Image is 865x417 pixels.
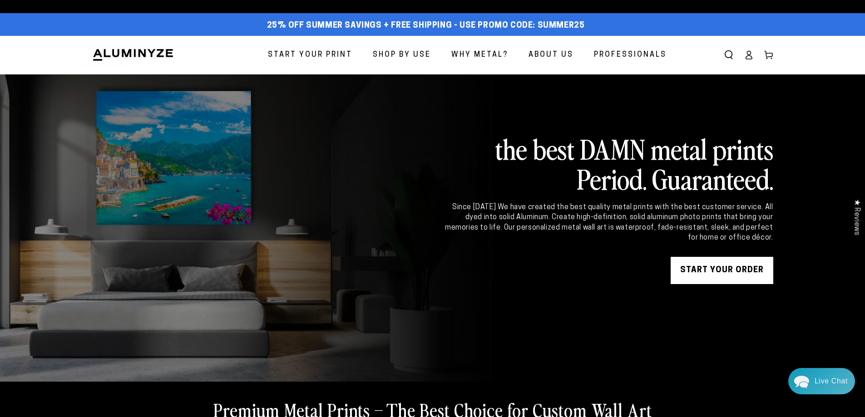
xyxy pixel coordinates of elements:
[451,49,508,62] span: Why Metal?
[719,45,739,65] summary: Search our site
[373,49,431,62] span: Shop By Use
[848,192,865,242] div: Click to open Judge.me floating reviews tab
[444,133,773,193] h2: the best DAMN metal prints Period. Guaranteed.
[587,43,673,67] a: Professionals
[261,43,359,67] a: Start Your Print
[268,49,352,62] span: Start Your Print
[445,43,515,67] a: Why Metal?
[366,43,438,67] a: Shop By Use
[671,257,773,284] a: START YOUR Order
[267,21,585,31] span: 25% off Summer Savings + Free Shipping - Use Promo Code: SUMMER25
[788,368,855,394] div: Chat widget toggle
[529,49,573,62] span: About Us
[444,202,773,243] div: Since [DATE] We have created the best quality metal prints with the best customer service. All dy...
[522,43,580,67] a: About Us
[594,49,667,62] span: Professionals
[815,368,848,394] div: Contact Us Directly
